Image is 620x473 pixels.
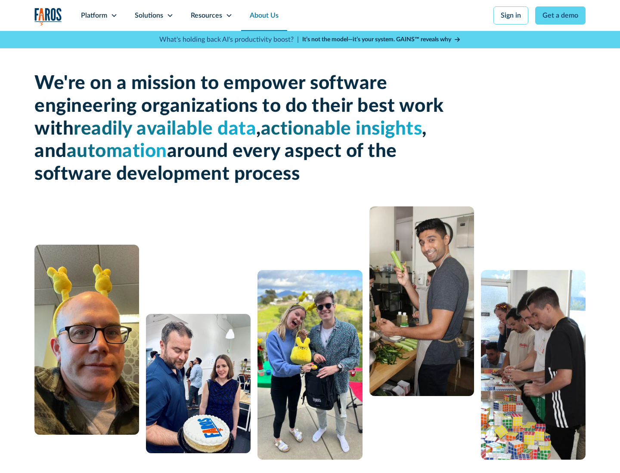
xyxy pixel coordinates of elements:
[34,245,139,435] img: A man with glasses and a bald head wearing a yellow bunny headband.
[67,142,167,161] span: automation
[257,270,362,460] img: A man and a woman standing next to each other.
[493,6,528,25] a: Sign in
[535,6,586,25] a: Get a demo
[135,10,163,21] div: Solutions
[302,37,451,43] strong: It’s not the model—it’s your system. GAINS™ reveals why
[81,10,107,21] div: Platform
[34,8,62,25] a: home
[34,72,448,186] h1: We're on a mission to empower software engineering organizations to do their best work with , , a...
[481,270,586,460] img: 5 people constructing a puzzle from Rubik's cubes
[74,120,256,138] span: readily available data
[191,10,222,21] div: Resources
[369,206,474,396] img: man cooking with celery
[159,34,299,45] p: What's holding back AI's productivity boost? |
[261,120,422,138] span: actionable insights
[34,8,62,25] img: Logo of the analytics and reporting company Faros.
[302,35,461,44] a: It’s not the model—it’s your system. GAINS™ reveals why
